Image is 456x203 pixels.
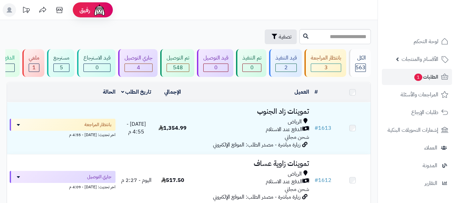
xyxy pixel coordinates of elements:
[54,64,69,72] div: 5
[411,10,450,24] img: logo-2.png
[314,176,331,184] a: #1612
[213,141,300,149] span: زيارة مباشرة - مصدر الطلب: الموقع الإلكتروني
[79,6,90,14] span: رفيق
[193,108,309,115] h3: تموينات زاد الجنوب
[424,143,437,153] span: العملاء
[279,33,291,41] span: تصفية
[414,37,438,46] span: لوحة التحكم
[382,87,452,103] a: المراجعات والأسئلة
[173,64,183,72] span: 548
[53,54,69,62] div: مسترجع
[93,3,106,17] img: ai-face.png
[266,178,302,186] span: الدفع عند الاستلام
[414,72,438,82] span: الطلبات
[161,176,184,184] span: 517.50
[167,64,189,72] div: 548
[117,49,159,77] a: جاري التوصيل 4
[425,179,437,188] span: التقارير
[137,64,140,72] span: 4
[125,54,153,62] div: جاري التوصيل
[196,49,235,77] a: قيد التوصيل 0
[243,64,261,72] div: 0
[10,131,116,138] div: اخر تحديث: [DATE] - 4:55 م
[414,73,423,81] span: 1
[242,54,261,62] div: تم التنفيذ
[18,3,34,18] a: تحديثات المنصة
[21,49,46,77] a: ملغي 1
[382,122,452,138] a: إشعارات التحويلات البنكية
[411,108,438,117] span: طلبات الإرجاع
[167,54,189,62] div: تم التوصيل
[125,64,152,72] div: 4
[235,49,268,77] a: تم التنفيذ 0
[164,88,181,96] a: الإجمالي
[250,64,254,72] span: 0
[311,54,341,62] div: بانتظار المراجعة
[314,124,331,132] a: #1613
[348,49,372,77] a: الكل563
[127,120,146,136] span: [DATE] - 4:55 م
[29,54,39,62] div: ملغي
[382,158,452,174] a: المدونة
[268,49,303,77] a: قيد التنفيذ 2
[193,160,309,168] h3: تموينات زاوية عساف
[266,126,302,133] span: الدفع عند الاستلام
[204,64,228,72] div: 0
[423,161,437,170] span: المدونة
[10,183,116,190] div: اخر تحديث: [DATE] - 4:09 م
[382,69,452,85] a: الطلبات1
[324,64,328,72] span: 3
[46,49,76,77] a: مسترجع 5
[355,54,366,62] div: الكل
[382,140,452,156] a: العملاء
[314,88,318,96] a: #
[284,64,288,72] span: 2
[76,49,117,77] a: قيد الاسترجاع 0
[285,133,309,141] span: شحن مجاني
[29,64,39,72] div: 1
[276,64,296,72] div: 2
[32,64,36,72] span: 1
[121,88,152,96] a: تاريخ الطلب
[103,88,116,96] a: الحالة
[356,64,366,72] span: 563
[285,185,309,193] span: شحن مجاني
[159,49,196,77] a: تم التوصيل 548
[311,64,341,72] div: 3
[60,64,63,72] span: 5
[288,170,302,178] span: الرياض
[314,124,318,132] span: #
[401,90,438,99] span: المراجعات والأسئلة
[265,29,297,44] button: تصفية
[95,64,99,72] span: 0
[84,121,111,128] span: بانتظار المراجعة
[382,104,452,120] a: طلبات الإرجاع
[288,118,302,126] span: الرياض
[159,124,187,132] span: 1,354.99
[84,64,110,72] div: 0
[303,49,348,77] a: بانتظار المراجعة 3
[314,176,318,184] span: #
[83,54,110,62] div: قيد الاسترجاع
[382,175,452,191] a: التقارير
[87,174,111,180] span: جاري التوصيل
[294,88,309,96] a: العميل
[213,193,300,201] span: زيارة مباشرة - مصدر الطلب: الموقع الإلكتروني
[214,64,218,72] span: 0
[402,55,438,64] span: الأقسام والمنتجات
[275,54,297,62] div: قيد التنفيذ
[388,125,438,135] span: إشعارات التحويلات البنكية
[121,176,152,184] span: اليوم - 2:27 م
[382,33,452,49] a: لوحة التحكم
[203,54,228,62] div: قيد التوصيل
